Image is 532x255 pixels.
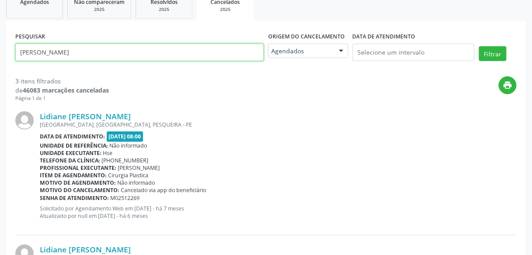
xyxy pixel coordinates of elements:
span: Não informado [110,142,147,149]
div: 2025 [142,6,186,13]
label: PESQUISAR [15,30,45,44]
b: Unidade de referência: [40,142,108,149]
a: Lidiane [PERSON_NAME] [40,245,131,254]
label: DATA DE ATENDIMENTO [353,30,416,44]
i: print [503,80,513,90]
span: Cancelado via app do beneficiário [121,186,206,194]
b: Telefone da clínica: [40,157,100,164]
span: Não informado [118,179,155,186]
div: 2025 [74,6,125,13]
input: Selecione um intervalo [353,44,475,61]
b: Profissional executante: [40,164,116,172]
button: Filtrar [479,46,507,61]
span: Agendados [271,47,330,55]
div: 3 itens filtrados [15,76,109,86]
span: M02512269 [111,194,140,202]
strong: 46083 marcações canceladas [23,86,109,94]
label: Origem do cancelamento [268,30,345,44]
span: Cirurgia Plastica [108,172,149,179]
span: Hse [103,149,113,157]
a: Lidiane [PERSON_NAME] [40,111,131,121]
span: [DATE] 08:00 [107,131,143,141]
input: Nome, código do beneficiário ou CPF [15,44,264,61]
div: 2025 [203,6,248,13]
img: img [15,111,34,130]
b: Unidade executante: [40,149,101,157]
b: Data de atendimento: [40,133,105,140]
b: Motivo de agendamento: [40,179,116,186]
button: print [499,76,517,94]
p: Solicitado por Agendamento Web em [DATE] - há 7 meses Atualizado por null em [DATE] - há 6 meses [40,205,517,220]
b: Item de agendamento: [40,172,107,179]
div: Página 1 de 1 [15,95,109,102]
span: [PHONE_NUMBER] [102,157,149,164]
span: [PERSON_NAME] [118,164,160,172]
div: [GEOGRAPHIC_DATA], [GEOGRAPHIC_DATA], PESQUEIRA - PE [40,121,517,128]
b: Motivo do cancelamento: [40,186,119,194]
b: Senha de atendimento: [40,194,109,202]
div: de [15,86,109,95]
